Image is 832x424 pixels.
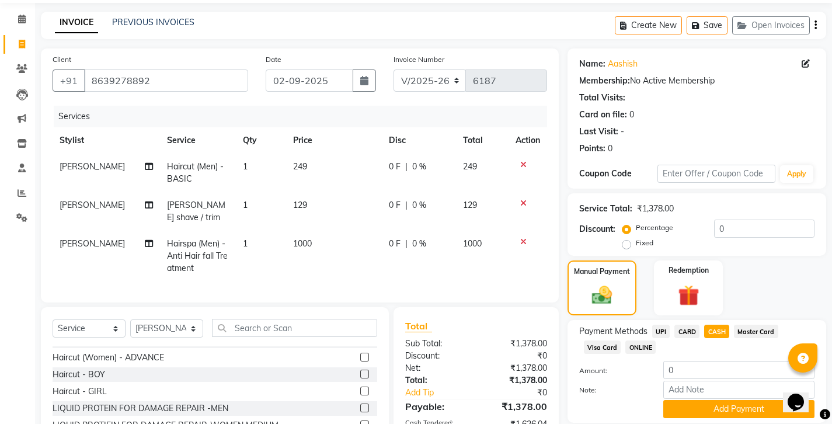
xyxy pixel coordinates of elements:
[293,238,312,249] span: 1000
[509,127,547,154] th: Action
[579,168,657,180] div: Coupon Code
[732,16,810,34] button: Open Invoices
[405,320,432,332] span: Total
[53,352,164,364] div: Haircut (Women) - ADVANCE
[615,16,682,34] button: Create New
[60,200,125,210] span: [PERSON_NAME]
[53,127,160,154] th: Stylist
[570,366,655,376] label: Amount:
[579,75,814,87] div: No Active Membership
[167,200,225,223] span: [PERSON_NAME] shave / trim
[687,16,727,34] button: Save
[608,58,638,70] a: Aashish
[637,203,674,215] div: ₹1,378.00
[579,325,648,338] span: Payment Methods
[243,200,248,210] span: 1
[412,238,426,250] span: 0 %
[489,387,556,399] div: ₹0
[629,109,634,121] div: 0
[84,69,248,92] input: Search by Name/Mobile/Email/Code
[579,109,627,121] div: Card on file:
[243,238,248,249] span: 1
[621,126,624,138] div: -
[53,402,228,415] div: LIQUID PROTEIN FOR DAMAGE REPAIR -MEN
[456,127,508,154] th: Total
[405,238,408,250] span: |
[293,161,307,172] span: 249
[671,283,706,309] img: _gift.svg
[636,238,653,248] label: Fixed
[579,223,615,235] div: Discount:
[579,143,605,155] div: Points:
[389,199,401,211] span: 0 F
[396,399,476,413] div: Payable:
[53,369,105,381] div: Haircut - BOY
[405,161,408,173] span: |
[286,127,381,154] th: Price
[60,161,125,172] span: [PERSON_NAME]
[663,361,814,379] input: Amount
[236,127,287,154] th: Qty
[734,325,778,338] span: Master Card
[652,325,670,338] span: UPI
[463,238,482,249] span: 1000
[579,75,630,87] div: Membership:
[476,362,555,374] div: ₹1,378.00
[396,362,476,374] div: Net:
[584,340,621,354] span: Visa Card
[579,58,605,70] div: Name:
[476,338,555,350] div: ₹1,378.00
[396,338,476,350] div: Sub Total:
[412,161,426,173] span: 0 %
[476,399,555,413] div: ₹1,378.00
[396,387,489,399] a: Add Tip
[663,381,814,399] input: Add Note
[405,199,408,211] span: |
[396,374,476,387] div: Total:
[586,284,618,307] img: _cash.svg
[663,400,814,418] button: Add Payment
[570,385,655,395] label: Note:
[625,340,656,354] span: ONLINE
[463,200,477,210] span: 129
[476,374,555,387] div: ₹1,378.00
[394,54,444,65] label: Invoice Number
[160,127,236,154] th: Service
[266,54,281,65] label: Date
[293,200,307,210] span: 129
[389,161,401,173] span: 0 F
[579,92,625,104] div: Total Visits:
[167,238,228,273] span: Hairspa (Men) - Anti Hair fall Treatment
[112,17,194,27] a: PREVIOUS INVOICES
[657,165,775,183] input: Enter Offer / Coupon Code
[636,223,673,233] label: Percentage
[704,325,729,338] span: CASH
[783,377,820,412] iframe: chat widget
[608,143,612,155] div: 0
[243,161,248,172] span: 1
[674,325,699,338] span: CARD
[54,106,556,127] div: Services
[780,165,813,183] button: Apply
[212,319,377,337] input: Search or Scan
[53,385,107,398] div: Haircut - GIRL
[396,350,476,362] div: Discount:
[669,265,709,276] label: Redemption
[476,350,555,362] div: ₹0
[412,199,426,211] span: 0 %
[53,69,85,92] button: +91
[382,127,457,154] th: Disc
[463,161,477,172] span: 249
[579,203,632,215] div: Service Total:
[574,266,630,277] label: Manual Payment
[55,12,98,33] a: INVOICE
[167,161,224,184] span: Haircut (Men) -BASIC
[60,238,125,249] span: [PERSON_NAME]
[389,238,401,250] span: 0 F
[579,126,618,138] div: Last Visit:
[53,54,71,65] label: Client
